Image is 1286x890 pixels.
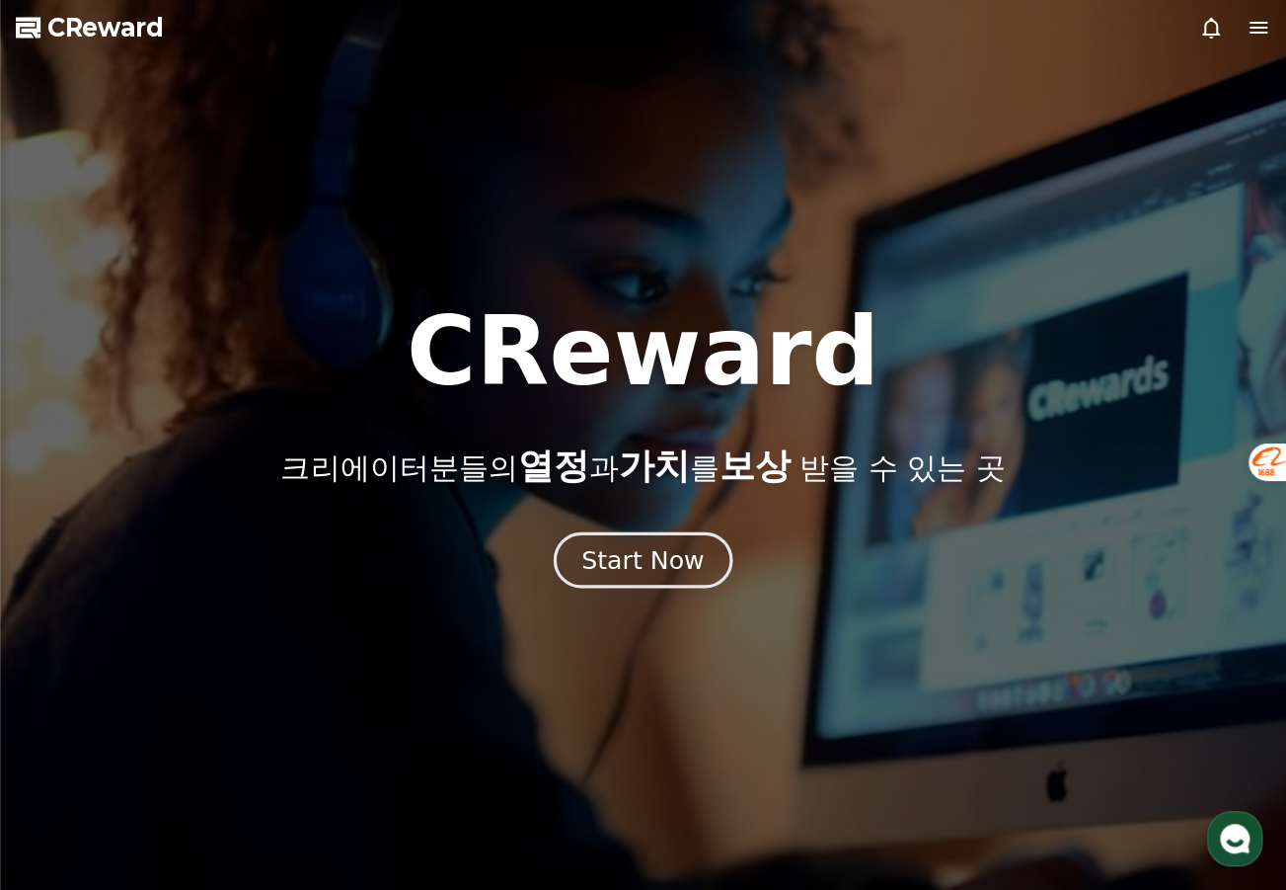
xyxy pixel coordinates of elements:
span: CReward [47,12,164,43]
p: 크리에이터분들의 과 를 받을 수 있는 곳 [280,446,1005,486]
a: 홈 [6,626,130,676]
span: 설정 [305,656,329,672]
span: 홈 [62,656,74,672]
span: 대화 [181,657,204,673]
a: Start Now [558,553,728,572]
h1: CReward [407,304,879,399]
span: 가치 [618,445,689,486]
span: 보상 [719,445,790,486]
a: CReward [16,12,164,43]
a: 설정 [255,626,379,676]
span: 열정 [517,445,588,486]
button: Start Now [554,531,732,588]
a: 대화 [130,626,255,676]
div: Start Now [581,543,704,577]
